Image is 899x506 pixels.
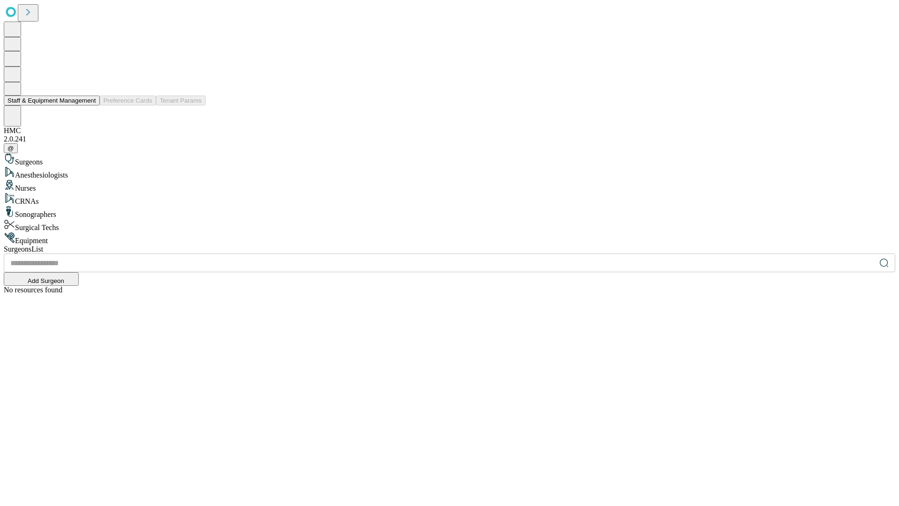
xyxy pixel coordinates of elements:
[4,143,18,153] button: @
[4,96,100,105] button: Staff & Equipment Management
[4,179,895,193] div: Nurses
[4,272,79,286] button: Add Surgeon
[4,193,895,206] div: CRNAs
[4,219,895,232] div: Surgical Techs
[7,145,14,152] span: @
[4,206,895,219] div: Sonographers
[4,166,895,179] div: Anesthesiologists
[100,96,156,105] button: Preference Cards
[4,126,895,135] div: HMC
[4,286,895,294] div: No resources found
[4,135,895,143] div: 2.0.241
[4,153,895,166] div: Surgeons
[4,232,895,245] div: Equipment
[28,277,64,284] span: Add Surgeon
[4,245,895,253] div: Surgeons List
[156,96,206,105] button: Tenant Params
